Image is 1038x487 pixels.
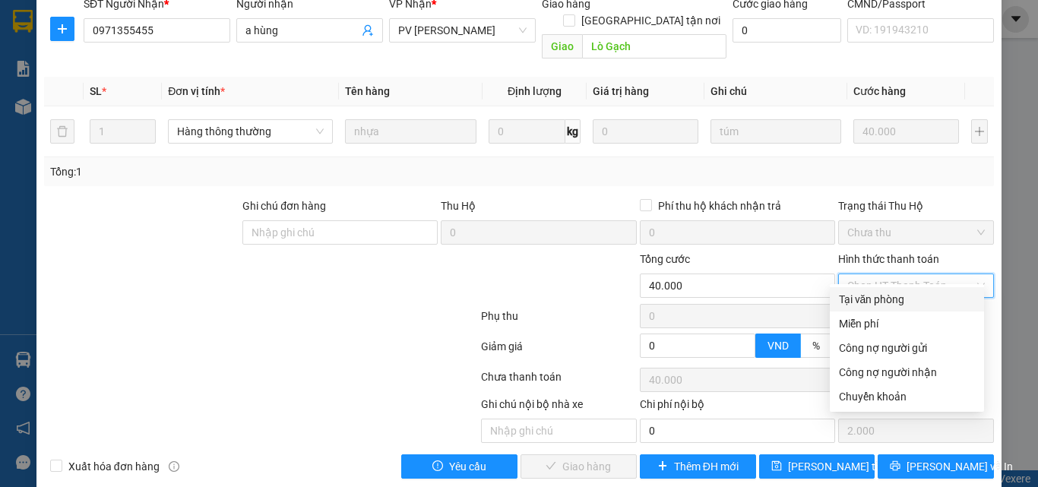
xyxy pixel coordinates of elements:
span: [PERSON_NAME] và In [907,458,1013,475]
span: Đơn vị tính [168,85,225,97]
span: VND [767,340,789,352]
span: Giá trị hàng [593,85,649,97]
span: Thu Hộ [441,200,476,212]
span: Tổng cước [640,253,690,265]
span: exclamation-circle [432,460,443,473]
input: 0 [593,119,698,144]
span: kg [565,119,581,144]
div: Chi phí nội bộ [640,396,835,419]
button: save[PERSON_NAME] thay đổi [759,454,875,479]
div: Miễn phí [839,315,975,332]
input: Dọc đường [582,34,726,59]
input: Ghi chú đơn hàng [242,220,438,245]
span: Xuất hóa đơn hàng [62,458,166,475]
input: Cước giao hàng [733,18,841,43]
span: Cước hàng [853,85,906,97]
div: Giảm giá [479,338,638,365]
span: PV Đức Xuyên [398,19,527,42]
span: plus [657,460,668,473]
label: Hình thức thanh toán [838,253,939,265]
span: save [771,460,782,473]
button: exclamation-circleYêu cầu [401,454,517,479]
span: Phí thu hộ khách nhận trả [652,198,787,214]
button: plus [50,17,74,41]
span: Giao [542,34,582,59]
div: Trạng thái Thu Hộ [838,198,994,214]
span: user-add [362,24,374,36]
th: Ghi chú [704,77,848,106]
span: plus [51,23,74,35]
div: Tổng: 1 [50,163,402,180]
span: printer [890,460,900,473]
span: Thêm ĐH mới [674,458,739,475]
span: Chọn HT Thanh Toán [847,274,985,297]
span: [PERSON_NAME] thay đổi [788,458,910,475]
div: Chuyển khoản [839,388,975,405]
div: Tại văn phòng [839,291,975,308]
div: Cước gửi hàng sẽ được ghi vào công nợ của người nhận [830,360,984,384]
button: delete [50,119,74,144]
input: Ghi Chú [710,119,842,144]
label: Ghi chú đơn hàng [242,200,326,212]
button: checkGiao hàng [521,454,637,479]
div: Phụ thu [479,308,638,334]
span: info-circle [169,461,179,472]
span: Chưa thu [847,221,985,244]
div: Cước gửi hàng sẽ được ghi vào công nợ của người gửi [830,336,984,360]
input: VD: Bàn, Ghế [345,119,476,144]
span: Hàng thông thường [177,120,324,143]
span: SL [90,85,102,97]
span: Tên hàng [345,85,390,97]
input: Nhập ghi chú [481,419,637,443]
div: Công nợ người nhận [839,364,975,381]
span: Định lượng [508,85,562,97]
div: Ghi chú nội bộ nhà xe [481,396,637,419]
div: Công nợ người gửi [839,340,975,356]
span: % [812,340,820,352]
button: printer[PERSON_NAME] và In [878,454,994,479]
span: Yêu cầu [449,458,486,475]
div: Chưa thanh toán [479,368,638,395]
span: [GEOGRAPHIC_DATA] tận nơi [575,12,726,29]
button: plus [971,119,989,144]
input: 0 [853,119,958,144]
button: plusThêm ĐH mới [640,454,756,479]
